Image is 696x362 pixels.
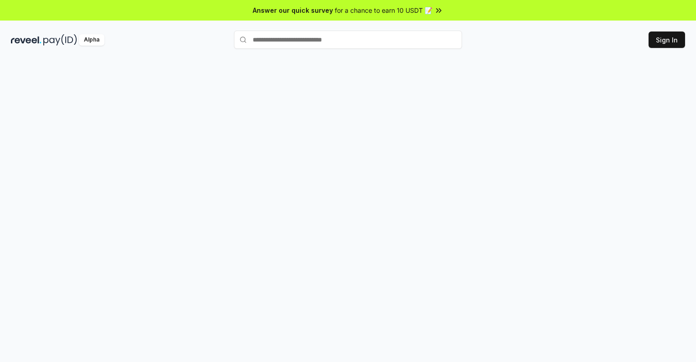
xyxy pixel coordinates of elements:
[43,34,77,46] img: pay_id
[649,31,685,48] button: Sign In
[79,34,104,46] div: Alpha
[253,5,333,15] span: Answer our quick survey
[11,34,42,46] img: reveel_dark
[335,5,432,15] span: for a chance to earn 10 USDT 📝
